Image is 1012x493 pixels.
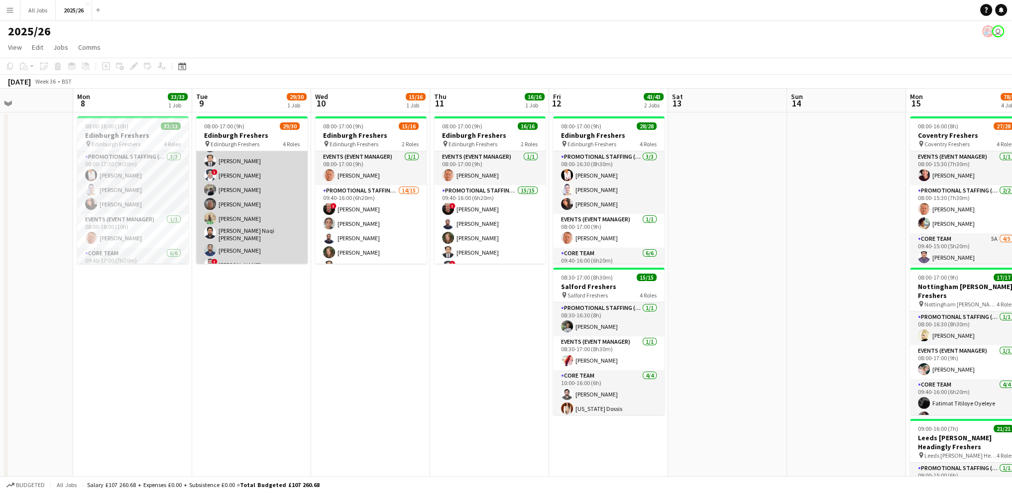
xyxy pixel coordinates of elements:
div: 1 Job [287,101,306,109]
span: 12 [552,98,561,109]
span: All jobs [55,481,79,489]
div: BST [62,78,72,85]
span: 29/30 [280,122,300,130]
span: 08:00-18:00 (10h) [85,122,128,130]
h3: Edinburgh Freshers [434,131,546,140]
span: 4 Roles [640,140,657,148]
h1: 2025/26 [8,24,51,39]
span: Salford Freshers [567,292,608,299]
app-user-avatar: Mia Thaker [992,25,1004,37]
span: ! [212,259,218,265]
span: 08:00-17:00 (9h) [204,122,244,130]
app-card-role: Promotional Staffing (Team Leader)3/308:00-16:30 (8h30m)[PERSON_NAME][PERSON_NAME][PERSON_NAME] [553,151,665,214]
span: Comms [78,43,101,52]
app-job-card: 08:30-17:00 (8h30m)15/15Salford Freshers Salford Freshers4 RolesPromotional Staffing (Team Leader... [553,268,665,415]
span: Wed [315,92,328,101]
span: 43/43 [644,93,664,100]
app-card-role: Events (Event Manager)1/108:30-17:00 (8h30m)[PERSON_NAME] [553,336,665,370]
h3: Edinburgh Freshers [553,131,665,140]
app-card-role: Events (Event Manager)1/108:00-17:00 (9h)[PERSON_NAME] [553,214,665,248]
span: View [8,43,22,52]
app-card-role: Core Team6/609:40-16:00 (6h20m) [553,248,665,357]
span: Sun [791,92,803,101]
span: 4 Roles [283,140,300,148]
button: 2025/26 [56,0,92,20]
a: Comms [74,41,105,54]
span: 08:00-17:00 (9h) [442,122,482,130]
app-card-role: Events (Event Manager)1/108:00-17:00 (9h)[PERSON_NAME] [434,151,546,185]
app-card-role: Promotional Staffing (Team Leader)1/108:30-16:30 (8h)[PERSON_NAME] [553,302,665,336]
h3: Edinburgh Freshers [315,131,427,140]
span: Leeds [PERSON_NAME] Headingly Freshers [924,452,997,459]
div: 2 Jobs [644,101,663,109]
span: 4 Roles [640,292,657,299]
span: 14 [789,98,803,109]
app-job-card: 08:00-17:00 (9h)15/16Edinburgh Freshers Edinburgh Freshers2 RolesEvents (Event Manager)1/108:00-1... [315,116,427,264]
app-card-role: Promotional Staffing (Brand Ambassadors)15/1509:40-16:00 (6h20m)![PERSON_NAME][PERSON_NAME][PERSO... [434,185,546,427]
span: 4 Roles [164,140,181,148]
span: 9 [195,98,208,109]
app-card-role: Events (Event Manager)1/108:00-17:00 (9h)[PERSON_NAME] [315,151,427,185]
div: 08:00-17:00 (9h)28/28Edinburgh Freshers Edinburgh Freshers4 RolesPromotional Staffing (Team Leade... [553,116,665,264]
app-card-role: Core Team6/609:40-17:00 (7h20m) [77,248,189,357]
h3: Edinburgh Freshers [77,131,189,140]
span: Tue [196,92,208,101]
span: Sat [672,92,683,101]
span: ! [331,203,337,209]
app-card-role: Promotional Staffing (Brand Ambassadors)14/1509:40-16:00 (6h20m)![PERSON_NAME][PERSON_NAME][PERSO... [315,185,427,427]
span: 2 Roles [521,140,538,148]
span: 16/16 [525,93,545,100]
app-card-role: Events (Event Manager)1/108:00-18:00 (10h)[PERSON_NAME] [77,214,189,248]
span: 16/16 [518,122,538,130]
span: Edinburgh Freshers [211,140,259,148]
span: Nottingham [PERSON_NAME] Freshers [924,300,997,308]
span: 08:00-17:00 (9h) [323,122,363,130]
span: Fri [553,92,561,101]
span: 15 [908,98,923,109]
h3: Edinburgh Freshers [196,131,308,140]
a: Edit [28,41,47,54]
app-job-card: 08:00-17:00 (9h)16/16Edinburgh Freshers Edinburgh Freshers2 RolesEvents (Event Manager)1/108:00-1... [434,116,546,264]
span: 33/33 [168,93,188,100]
div: Salary £107 260.68 + Expenses £0.00 + Subsistence £0.00 = [87,481,320,489]
span: Budgeted [16,482,45,489]
span: 10 [314,98,328,109]
button: Budgeted [5,480,46,491]
span: Edinburgh Freshers [449,140,497,148]
app-card-role: Promotional Staffing (Team Leader)3/308:00-17:30 (9h30m)[PERSON_NAME][PERSON_NAME][PERSON_NAME] [77,151,189,214]
span: Week 36 [33,78,58,85]
span: 2 Roles [402,140,419,148]
span: ! [450,203,455,209]
div: 1 Job [406,101,425,109]
span: Thu [434,92,447,101]
span: 09:00-16:00 (7h) [918,425,958,432]
app-card-role: Core Team4/410:00-16:00 (6h)[PERSON_NAME][US_STATE] Dossis [553,370,665,447]
span: ! [212,169,218,175]
span: Edinburgh Freshers [567,140,616,148]
div: 1 Job [525,101,544,109]
a: Jobs [49,41,72,54]
div: [DATE] [8,77,31,87]
span: 13 [671,98,683,109]
span: 33/33 [161,122,181,130]
span: 29/30 [287,93,307,100]
span: 11 [433,98,447,109]
app-job-card: 08:00-18:00 (10h)33/33Edinburgh Freshers Edinburgh Freshers4 RolesPromotional Staffing (Team Lead... [77,116,189,264]
span: 08:00-16:00 (8h) [918,122,958,130]
span: Total Budgeted £107 260.68 [240,481,320,489]
app-job-card: 08:00-17:00 (9h)29/30Edinburgh Freshers Edinburgh Freshers4 Roles![PERSON_NAME][PERSON_NAME][PERS... [196,116,308,264]
h3: Salford Freshers [553,282,665,291]
span: Edinburgh Freshers [92,140,140,148]
div: 1 Job [168,101,187,109]
app-user-avatar: Event Managers [982,25,994,37]
span: ! [450,261,455,267]
span: 08:00-17:00 (9h) [918,274,958,281]
app-card-role: ![PERSON_NAME][PERSON_NAME][PERSON_NAME][PERSON_NAME]![PERSON_NAME][PERSON_NAME][PERSON_NAME][PER... [196,94,308,425]
span: 08:30-17:00 (8h30m) [561,274,613,281]
span: 28/28 [637,122,657,130]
